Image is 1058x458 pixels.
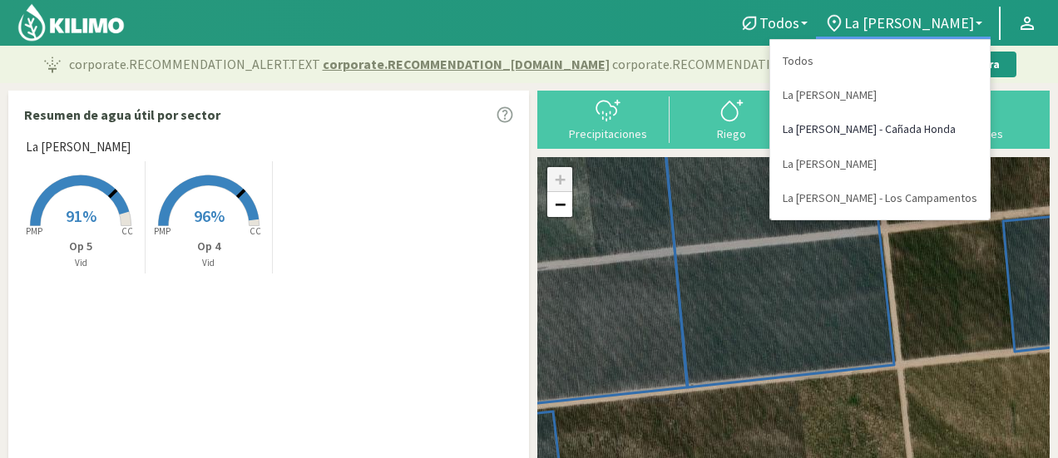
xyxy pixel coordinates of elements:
[770,78,990,112] a: La [PERSON_NAME]
[612,54,904,74] span: corporate.RECOMMENDATION_ALERT.SECONDARY
[26,225,42,237] tspan: PMP
[770,181,990,215] a: La [PERSON_NAME] - Los Campamentos
[670,96,793,140] button: Riego
[551,128,665,140] div: Precipitaciones
[547,192,572,217] a: Zoom out
[17,238,145,255] p: Op 5
[17,2,126,42] img: Kilimo
[250,225,261,237] tspan: CC
[122,225,134,237] tspan: CC
[69,54,904,74] p: corporate.RECOMMENDATION_ALERT.TEXT
[323,54,610,74] span: corporate.RECOMMENDATION_[DOMAIN_NAME]
[770,147,990,181] a: La [PERSON_NAME]
[759,14,799,32] span: Todos
[146,256,273,270] p: Vid
[770,112,990,146] a: La [PERSON_NAME] - Cañada Honda
[146,238,273,255] p: Op 4
[66,205,96,226] span: 91%
[547,167,572,192] a: Zoom in
[675,128,789,140] div: Riego
[770,44,990,78] a: Todos
[154,225,171,237] tspan: PMP
[26,138,131,157] span: La [PERSON_NAME]
[17,256,145,270] p: Vid
[24,105,220,125] p: Resumen de agua útil por sector
[194,205,225,226] span: 96%
[844,14,974,32] span: La [PERSON_NAME]
[546,96,670,140] button: Precipitaciones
